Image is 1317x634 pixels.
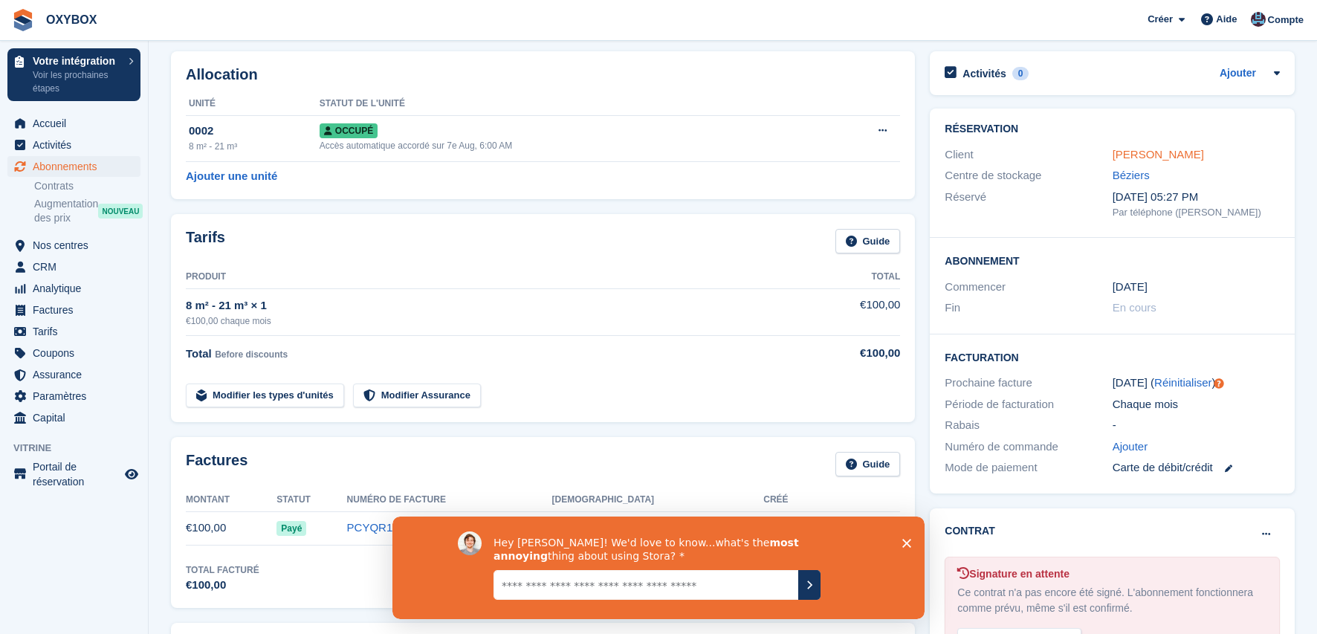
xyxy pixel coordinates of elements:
[1113,396,1280,413] div: Chaque mois
[945,167,1112,184] div: Centre de stockage
[186,229,225,253] h2: Tarifs
[276,521,306,536] span: Payé
[34,179,140,193] a: Contrats
[962,67,1006,80] h2: Activités
[186,488,276,512] th: Montant
[34,196,140,226] a: Augmentation des prix NOUVEAU
[186,563,259,577] div: Total facturé
[1154,376,1212,389] a: Réinitialiser
[186,265,815,289] th: Produit
[7,278,140,299] a: menu
[98,204,143,219] div: NOUVEAU
[1012,67,1029,80] div: 0
[40,7,103,32] a: OXYBOX
[353,384,481,408] a: Modifier Assurance
[945,300,1112,317] div: Fin
[189,123,320,140] div: 0002
[186,347,212,360] span: Total
[1113,439,1148,456] a: Ajouter
[7,300,140,320] a: menu
[1268,13,1304,28] span: Compte
[33,386,122,407] span: Paramètres
[186,452,247,476] h2: Factures
[33,113,122,134] span: Accueil
[186,168,277,185] a: Ajouter une unité
[763,488,900,512] th: Créé
[33,156,122,177] span: Abonnements
[1113,301,1156,314] span: En cours
[186,297,815,314] div: 8 m² - 21 m³ × 1
[1113,205,1280,220] div: Par téléphone ([PERSON_NAME])
[33,256,122,277] span: CRM
[33,407,122,428] span: Capital
[1113,189,1280,206] div: [DATE] 05:27 PM
[7,135,140,155] a: menu
[815,345,901,362] div: €100,00
[320,123,378,138] span: Occupé
[33,321,122,342] span: Tarifs
[189,140,320,153] div: 8 m² - 21 m³
[835,229,901,253] a: Guide
[1148,12,1173,27] span: Créer
[945,279,1112,296] div: Commencer
[1113,169,1150,181] a: Béziers
[1113,279,1148,296] time: 2025-08-06 22:00:00 UTC
[7,343,140,363] a: menu
[7,156,140,177] a: menu
[1251,12,1266,27] img: Oriana Devaux
[186,66,900,83] h2: Allocation
[1216,12,1237,27] span: Aide
[7,113,140,134] a: menu
[7,235,140,256] a: menu
[7,364,140,385] a: menu
[33,300,122,320] span: Factures
[186,314,815,328] div: €100,00 chaque mois
[945,189,1112,220] div: Réservé
[320,92,820,116] th: Statut de l'unité
[186,511,276,545] td: €100,00
[33,68,121,95] p: Voir les prochaines étapes
[186,384,344,408] a: Modifier les types d'unités
[945,253,1280,268] h2: Abonnement
[945,146,1112,164] div: Client
[7,386,140,407] a: menu
[33,278,122,299] span: Analytique
[945,123,1280,135] h2: Réservation
[33,135,122,155] span: Activités
[13,441,148,456] span: Vitrine
[1212,377,1226,390] div: Tooltip anchor
[945,523,994,539] h2: Contrat
[215,349,288,360] span: Before discounts
[945,417,1112,434] div: Rabais
[7,459,140,489] a: menu
[7,321,140,342] a: menu
[945,396,1112,413] div: Période de facturation
[276,488,346,512] th: Statut
[552,488,764,512] th: [DEMOGRAPHIC_DATA]
[957,566,1267,582] div: Signature en attente
[945,459,1112,476] div: Mode de paiement
[123,465,140,483] a: Boutique d'aperçu
[33,343,122,363] span: Coupons
[1113,375,1280,392] div: [DATE] ( )
[34,197,98,225] span: Augmentation des prix
[1113,148,1204,161] a: [PERSON_NAME]
[186,92,320,116] th: Unité
[33,459,122,489] span: Portail de réservation
[815,288,901,335] td: €100,00
[7,256,140,277] a: menu
[12,9,34,31] img: stora-icon-8386f47178a22dfd0bd8f6a31ec36ba5ce8667c1dd55bd0f319d3a0aa187defe.svg
[33,56,121,66] p: Votre intégration
[347,521,435,534] a: PCYQR13A-0001
[815,265,901,289] th: Total
[7,48,140,101] a: Votre intégration Voir les prochaines étapes
[945,439,1112,456] div: Numéro de commande
[957,585,1267,616] div: Ce contrat n'a pas encore été signé. L'abonnement fonctionnera comme prévu, même s'il est confirmé.
[1220,65,1256,83] a: Ajouter
[33,235,122,256] span: Nos centres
